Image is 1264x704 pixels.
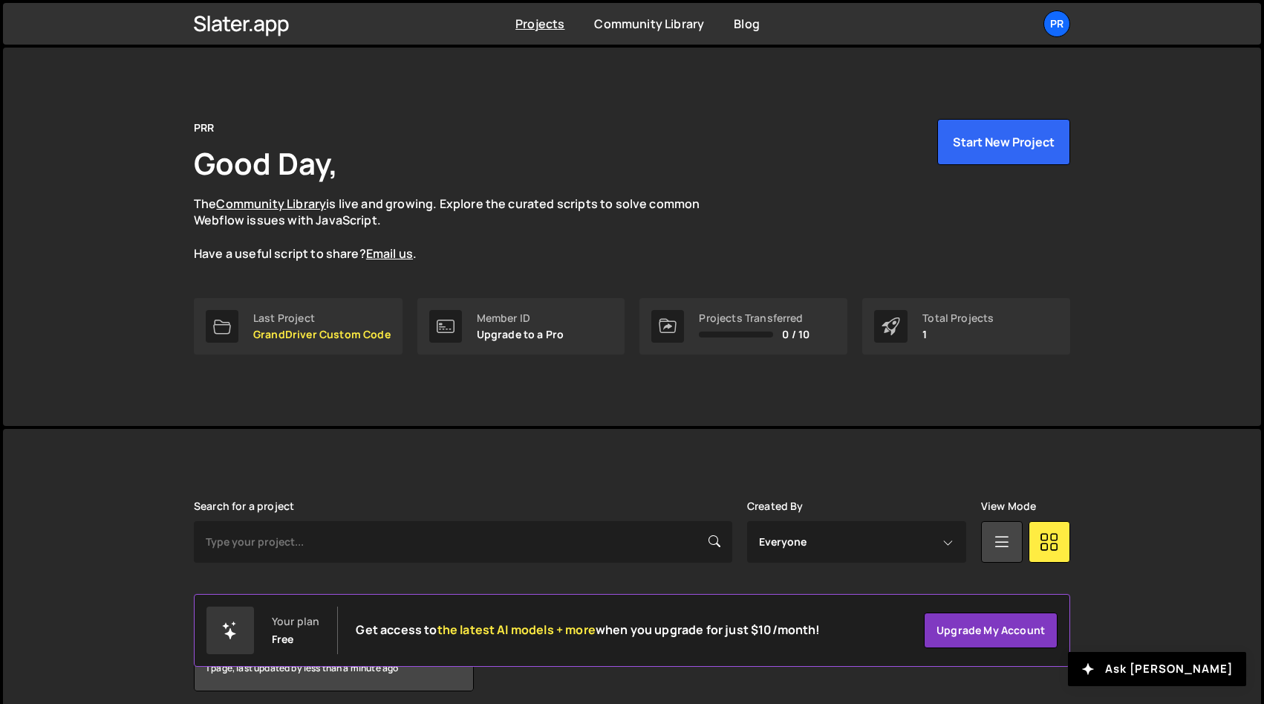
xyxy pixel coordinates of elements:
[594,16,704,32] a: Community Library
[747,500,804,512] label: Created By
[1068,652,1246,686] button: Ask [PERSON_NAME]
[477,329,564,340] p: Upgrade to a Pro
[924,613,1058,648] a: Upgrade my account
[356,623,820,637] h2: Get access to when you upgrade for just $10/month!
[366,245,413,262] a: Email us
[194,143,338,184] h1: Good Day,
[734,16,760,32] a: Blog
[437,621,596,638] span: the latest AI models + more
[515,16,564,32] a: Projects
[253,312,391,324] div: Last Project
[937,119,1070,165] button: Start New Project
[253,329,391,340] p: GrandDriver Custom Code
[922,312,994,324] div: Total Projects
[1043,10,1070,37] a: PR
[194,298,403,355] a: Last Project GrandDriver Custom Code
[272,616,319,627] div: Your plan
[194,521,732,563] input: Type your project...
[272,633,294,645] div: Free
[699,312,809,324] div: Projects Transferred
[981,500,1036,512] label: View Mode
[194,500,294,512] label: Search for a project
[195,646,473,691] div: 1 page, last updated by less than a minute ago
[922,329,994,340] p: 1
[194,196,729,262] p: The is live and growing. Explore the curated scripts to solve common Webflow issues with JavaScri...
[216,196,326,212] a: Community Library
[782,329,809,340] span: 0 / 10
[194,119,214,137] div: PRR
[477,312,564,324] div: Member ID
